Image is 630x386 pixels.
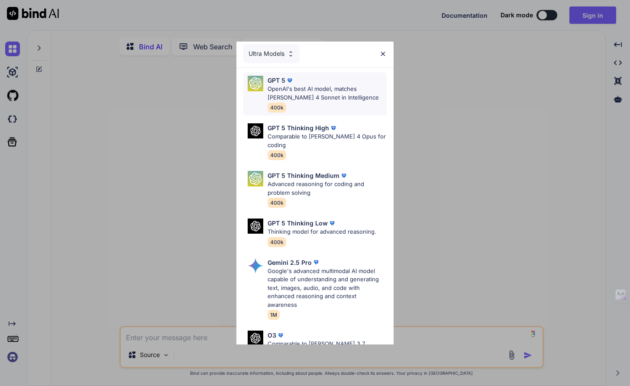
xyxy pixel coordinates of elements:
[268,267,387,309] p: Google's advanced multimodal AI model capable of understanding and generating text, images, audio...
[268,198,286,208] span: 400k
[268,171,339,180] p: GPT 5 Thinking Medium
[268,310,280,320] span: 1M
[268,258,312,267] p: Gemini 2.5 Pro
[248,331,263,346] img: Pick Models
[268,219,328,228] p: GPT 5 Thinking Low
[268,85,387,102] p: OpenAI's best AI model, matches [PERSON_NAME] 4 Sonnet in Intelligence
[268,150,286,160] span: 400k
[285,76,294,85] img: premium
[248,258,263,273] img: Pick Models
[339,171,348,180] img: premium
[248,123,263,138] img: Pick Models
[328,219,336,228] img: premium
[243,44,300,63] div: Ultra Models
[268,237,286,247] span: 400k
[248,219,263,234] img: Pick Models
[248,171,263,187] img: Pick Models
[379,50,387,58] img: close
[268,76,285,85] p: GPT 5
[248,76,263,91] img: Pick Models
[268,132,387,149] p: Comparable to [PERSON_NAME] 4 Opus for coding
[268,103,286,113] span: 400k
[329,124,338,132] img: premium
[268,228,376,236] p: Thinking model for advanced reasoning.
[312,258,320,267] img: premium
[276,331,285,340] img: premium
[268,331,276,340] p: O3
[268,180,387,197] p: Advanced reasoning for coding and problem solving
[287,50,294,58] img: Pick Models
[268,123,329,132] p: GPT 5 Thinking High
[268,340,387,357] p: Comparable to [PERSON_NAME] 3.7 Sonnet, superior intelligence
